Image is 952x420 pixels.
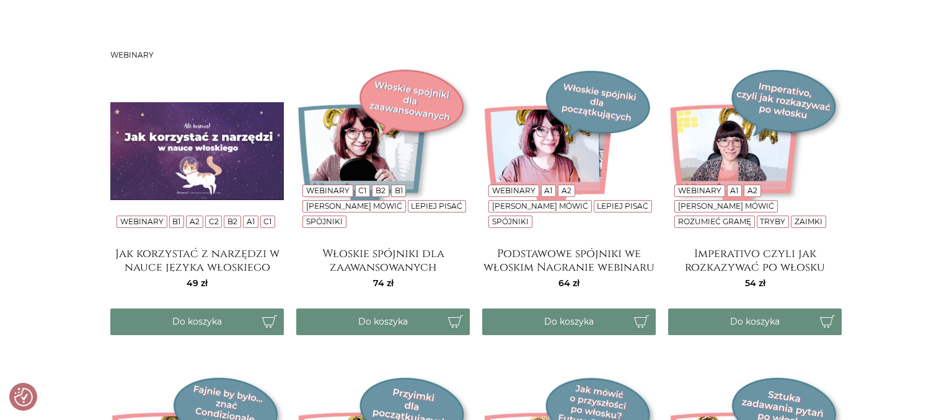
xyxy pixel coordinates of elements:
a: A1 [247,217,255,226]
a: B2 [227,217,237,226]
a: Włoskie spójniki dla zaawansowanych [296,247,470,272]
button: Do koszyka [110,308,284,335]
a: A2 [190,217,200,226]
a: [PERSON_NAME] mówić [492,201,588,211]
a: Spójniki [306,217,343,226]
a: Lepiej pisać [411,201,462,211]
a: Webinary [306,186,350,195]
a: Webinary [492,186,535,195]
button: Do koszyka [296,308,470,335]
a: [PERSON_NAME] mówić [678,201,774,211]
a: Rozumieć gramę [678,217,751,226]
span: 74 [373,278,394,289]
a: B2 [376,186,386,195]
a: A2 [562,186,571,195]
img: Revisit consent button [14,388,33,406]
a: Lepiej pisać [597,201,648,211]
button: Preferencje co do zgód [14,388,33,406]
button: Do koszyka [668,308,842,335]
a: C1 [358,186,366,195]
span: 64 [558,278,580,289]
h3: Webinary [110,51,842,59]
span: 49 [187,278,208,289]
a: B1 [395,186,403,195]
a: Webinary [120,217,164,226]
a: C2 [209,217,219,226]
span: 54 [745,278,765,289]
a: Tryby [760,217,785,226]
a: Zaimki [795,217,822,226]
a: Imperativo czyli jak rozkazywać po włosku [668,247,842,272]
a: A2 [747,186,757,195]
a: C1 [263,217,271,226]
a: A1 [730,186,738,195]
a: Podstawowe spójniki we włoskim Nagranie webinaru [482,247,656,272]
a: Webinary [678,186,721,195]
a: Jak korzystać z narzędzi w nauce języka włoskiego [110,247,284,272]
button: Do koszyka [482,308,656,335]
a: A1 [544,186,552,195]
a: [PERSON_NAME] mówić [306,201,402,211]
a: B1 [172,217,180,226]
a: Spójniki [492,217,529,226]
